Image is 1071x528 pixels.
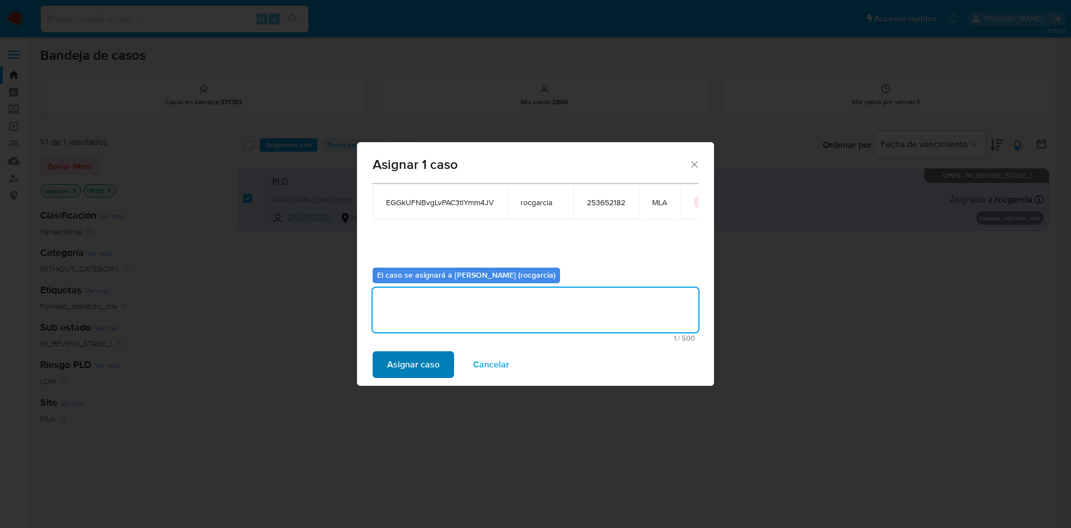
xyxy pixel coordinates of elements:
[387,352,440,377] span: Asignar caso
[386,197,494,207] span: EGGkUFNBvgLvPAC3tlYmm4JV
[652,197,667,207] span: MLA
[357,142,714,386] div: assign-modal
[587,197,625,207] span: 253652182
[459,351,524,378] button: Cancelar
[689,159,699,169] button: Cerrar ventana
[376,335,695,342] span: Máximo 500 caracteres
[377,269,556,280] b: El caso se asignará a [PERSON_NAME] (rocgarcia)
[373,158,689,171] span: Asignar 1 caso
[520,197,560,207] span: rocgarcia
[694,195,707,209] button: icon-button
[473,352,509,377] span: Cancelar
[373,351,454,378] button: Asignar caso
